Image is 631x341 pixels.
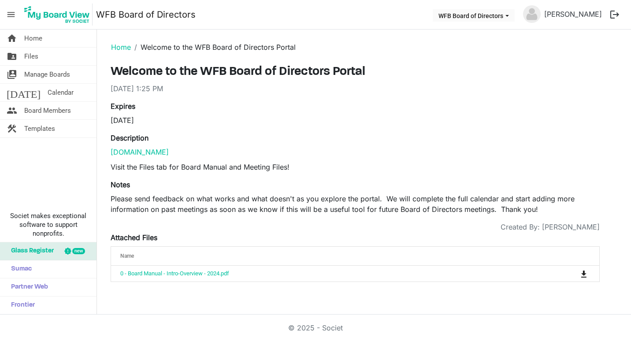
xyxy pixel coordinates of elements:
[24,30,42,47] span: Home
[120,253,134,259] span: Name
[48,84,74,101] span: Calendar
[7,66,17,83] span: switch_account
[605,5,624,24] button: logout
[288,323,343,332] a: © 2025 - Societ
[111,65,600,80] h3: Welcome to the WFB Board of Directors Portal
[7,297,35,314] span: Frontier
[111,162,600,172] p: Visit the Files tab for Board Manual and Meeting Files!
[111,179,130,190] label: Notes
[7,84,41,101] span: [DATE]
[111,148,169,156] a: [DOMAIN_NAME]
[111,101,135,111] label: Expires
[111,232,157,243] label: Attached Files
[501,222,600,232] span: Created By: [PERSON_NAME]
[3,6,19,23] span: menu
[7,102,17,119] span: people
[96,6,196,23] a: WFB Board of Directors
[24,102,71,119] span: Board Members
[24,66,70,83] span: Manage Boards
[24,48,38,65] span: Files
[111,83,600,94] div: [DATE] 1:25 PM
[578,267,590,280] button: Download
[7,48,17,65] span: folder_shared
[111,193,600,215] p: Please send feedback on what works and what doesn't as you explore the portal. We will complete t...
[7,242,54,260] span: Glass Register
[72,248,85,254] div: new
[22,4,93,26] img: My Board View Logo
[541,5,605,23] a: [PERSON_NAME]
[4,211,93,238] span: Societ makes exceptional software to support nonprofits.
[131,42,296,52] li: Welcome to the WFB Board of Directors Portal
[111,43,131,52] a: Home
[111,266,544,282] td: 0 - Board Manual - Intro-Overview - 2024.pdf is template cell column header Name
[433,9,515,22] button: WFB Board of Directors dropdownbutton
[544,266,599,282] td: is Command column column header
[111,133,148,143] label: Description
[24,120,55,137] span: Templates
[7,120,17,137] span: construction
[120,270,229,277] a: 0 - Board Manual - Intro-Overview - 2024.pdf
[7,278,48,296] span: Partner Web
[7,30,17,47] span: home
[7,260,32,278] span: Sumac
[22,4,96,26] a: My Board View Logo
[523,5,541,23] img: no-profile-picture.svg
[111,115,349,126] div: [DATE]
